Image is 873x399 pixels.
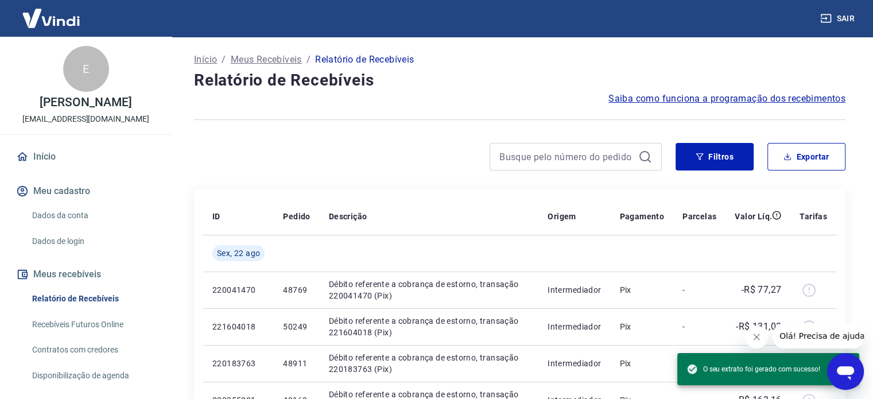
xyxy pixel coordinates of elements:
[40,96,131,109] p: [PERSON_NAME]
[329,211,367,222] p: Descrição
[283,284,310,296] p: 48769
[28,338,158,362] a: Contratos com credores
[682,284,716,296] p: -
[548,211,576,222] p: Origem
[22,113,149,125] p: [EMAIL_ADDRESS][DOMAIN_NAME]
[212,358,265,369] p: 220183763
[14,1,88,36] img: Vindi
[827,353,864,390] iframe: Botão para abrir a janela de mensagens
[818,8,859,29] button: Sair
[742,283,782,297] p: -R$ 77,27
[231,53,302,67] a: Meus Recebíveis
[676,143,754,171] button: Filtros
[306,53,311,67] p: /
[63,46,109,92] div: E
[329,352,529,375] p: Débito referente a cobrança de estorno, transação 220183763 (Pix)
[7,8,96,17] span: Olá! Precisa de ajuda?
[329,315,529,338] p: Débito referente a cobrança de estorno, transação 221604018 (Pix)
[222,53,226,67] p: /
[682,211,716,222] p: Parcelas
[608,92,845,106] a: Saiba como funciona a programação dos recebimentos
[283,321,310,332] p: 50249
[548,321,601,332] p: Intermediador
[217,247,260,259] span: Sex, 22 ago
[619,211,664,222] p: Pagamento
[14,262,158,287] button: Meus recebíveis
[735,211,772,222] p: Valor Líq.
[619,321,664,332] p: Pix
[682,321,716,332] p: -
[212,284,265,296] p: 220041470
[619,284,664,296] p: Pix
[194,53,217,67] a: Início
[212,211,220,222] p: ID
[619,358,664,369] p: Pix
[283,211,310,222] p: Pedido
[800,211,827,222] p: Tarifas
[686,363,820,375] span: O seu extrato foi gerado com sucesso!
[745,326,768,348] iframe: Fechar mensagem
[28,204,158,227] a: Dados da conta
[767,143,845,171] button: Exportar
[212,321,265,332] p: 221604018
[28,230,158,253] a: Dados de login
[329,278,529,301] p: Débito referente a cobrança de estorno, transação 220041470 (Pix)
[548,358,601,369] p: Intermediador
[28,287,158,311] a: Relatório de Recebíveis
[548,284,601,296] p: Intermediador
[28,364,158,388] a: Disponibilização de agenda
[499,148,634,165] input: Busque pelo número do pedido
[14,144,158,169] a: Início
[773,323,864,348] iframe: Mensagem da empresa
[14,179,158,204] button: Meu cadastro
[194,69,845,92] h4: Relatório de Recebíveis
[315,53,414,67] p: Relatório de Recebíveis
[736,320,781,334] p: -R$ 131,03
[28,313,158,336] a: Recebíveis Futuros Online
[283,358,310,369] p: 48911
